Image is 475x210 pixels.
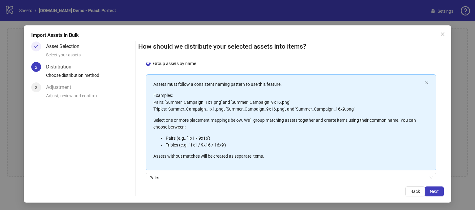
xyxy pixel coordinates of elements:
[425,186,444,196] button: Next
[153,153,422,160] p: Assets without matches will be created as separate items.
[405,186,425,196] button: Back
[138,42,444,52] h2: How should we distribute your selected assets into items?
[166,135,422,142] li: Pairs (e.g., '1x1 / 9x16')
[425,81,429,85] button: close
[153,92,422,112] p: Examples: Pairs: 'Summer_Campaign_1x1.png' and 'Summer_Campaign_9x16.png' Triples: 'Summer_Campai...
[425,81,429,85] span: close
[35,85,37,90] span: 3
[438,29,447,39] button: Close
[46,92,133,103] div: Adjust, review and confirm
[430,189,439,194] span: Next
[46,72,133,82] div: Choose distribution method
[149,173,433,182] span: Pairs
[46,42,84,51] div: Asset Selection
[153,117,422,130] p: Select one or more placement mappings below. We'll group matching assets together and create item...
[46,51,133,62] div: Select your assets
[440,32,445,37] span: close
[35,65,37,70] span: 2
[410,189,420,194] span: Back
[166,142,422,148] li: Triples (e.g., '1x1 / 9x16 / 16x9')
[153,81,422,88] p: Assets must follow a consistent naming pattern to use this feature.
[46,82,76,92] div: Adjustment
[151,60,199,67] span: Group assets by name
[46,62,76,72] div: Distribution
[34,44,38,49] span: check
[31,32,444,39] div: Import Assets in Bulk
